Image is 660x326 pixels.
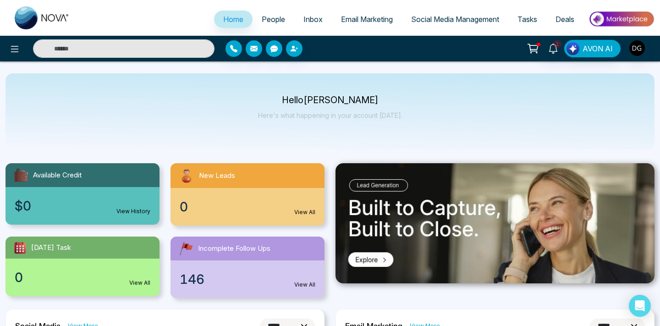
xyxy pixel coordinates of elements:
[341,15,393,24] span: Email Marketing
[31,243,71,253] span: [DATE] Task
[546,11,583,28] a: Deals
[411,15,499,24] span: Social Media Management
[517,15,537,24] span: Tasks
[129,279,150,287] a: View All
[253,11,294,28] a: People
[165,163,330,226] a: New Leads0View All
[15,268,23,287] span: 0
[583,43,613,54] span: AVON AI
[180,197,188,216] span: 0
[258,96,402,104] p: Hello [PERSON_NAME]
[508,11,546,28] a: Tasks
[402,11,508,28] a: Social Media Management
[629,40,645,56] img: User Avatar
[178,240,194,257] img: followUps.svg
[588,9,654,29] img: Market-place.gif
[294,11,332,28] a: Inbox
[258,111,402,119] p: Here's what happening in your account [DATE].
[13,167,29,183] img: availableCredit.svg
[165,237,330,298] a: Incomplete Follow Ups146View All
[553,40,561,48] span: 1
[294,208,315,216] a: View All
[335,163,654,283] img: .
[33,170,82,181] span: Available Credit
[303,15,323,24] span: Inbox
[566,42,579,55] img: Lead Flow
[180,270,204,289] span: 146
[116,207,150,215] a: View History
[15,6,70,29] img: Nova CRM Logo
[629,295,651,317] div: Open Intercom Messenger
[294,281,315,289] a: View All
[564,40,621,57] button: AVON AI
[262,15,285,24] span: People
[555,15,574,24] span: Deals
[13,240,27,255] img: todayTask.svg
[332,11,402,28] a: Email Marketing
[214,11,253,28] a: Home
[178,167,195,184] img: newLeads.svg
[198,243,270,254] span: Incomplete Follow Ups
[542,40,564,56] a: 1
[223,15,243,24] span: Home
[15,196,31,215] span: $0
[199,171,235,181] span: New Leads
